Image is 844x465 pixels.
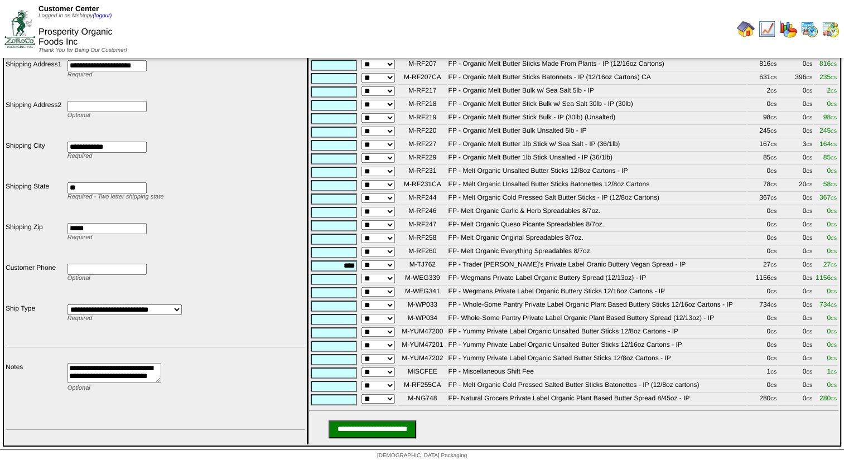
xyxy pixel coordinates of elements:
[770,156,777,161] span: CS
[827,247,837,255] span: 0
[831,182,837,187] span: CS
[827,367,837,375] span: 1
[806,370,812,375] span: CS
[770,222,777,227] span: CS
[819,394,837,402] span: 280
[770,196,777,201] span: CS
[747,59,777,71] td: 816
[448,367,747,379] td: FP - Miscellaneous Shift Fee
[806,89,812,94] span: CS
[398,206,446,219] td: M-RF246
[806,62,812,67] span: CS
[747,380,777,393] td: 0
[827,167,837,175] span: 0
[831,209,837,214] span: CS
[448,353,747,366] td: FP - Yummy Private Label Organic Salted Butter Sticks 12/8oz Cartons - IP
[747,206,777,219] td: 0
[819,140,837,148] span: 164
[806,196,812,201] span: CS
[747,99,777,112] td: 0
[448,113,747,125] td: FP - Organic Melt Butter Stick Bulk - IP (30lb) (Unsalted)
[398,86,446,98] td: M-RF217
[778,220,813,232] td: 0
[4,10,35,47] img: ZoRoCo_Logo(Green%26Foil)%20jpg.webp
[448,273,747,285] td: FP- Wegmans Private Label Organic Buttery Spread (12/13oz) - IP
[398,233,446,245] td: M-RF258
[38,27,113,47] span: Prosperity Organic Foods Inc
[819,301,837,308] span: 734
[398,367,446,379] td: MISCFEE
[448,206,747,219] td: FP- Melt Organic Garlic & Herb Spreadables 8/7oz.
[778,86,813,98] td: 0
[448,59,747,71] td: FP - Organic Melt Butter Sticks Made From Plants - IP (12/16oz Cartons)
[831,263,837,268] span: CS
[398,193,446,205] td: M-RF244
[398,72,446,85] td: M-RF207CA
[38,47,127,54] span: Thank You for Being Our Customer!
[398,139,446,152] td: M-RF227
[770,370,777,375] span: CS
[758,20,776,38] img: line_graph.gif
[831,196,837,201] span: CS
[67,153,93,159] span: Required
[831,89,837,94] span: CS
[819,127,837,134] span: 245
[831,383,837,388] span: CS
[806,289,812,294] span: CS
[67,315,93,322] span: Required
[831,222,837,227] span: CS
[747,246,777,259] td: 0
[831,169,837,174] span: CS
[770,396,777,401] span: CS
[398,394,446,406] td: M-NG748
[770,169,777,174] span: CS
[770,343,777,348] span: CS
[448,72,747,85] td: FP - Organic Melt Butter Sticks Batonnets - IP (12/16oz Cartons) CA
[800,20,818,38] img: calendarprod.gif
[806,169,812,174] span: CS
[806,276,812,281] span: CS
[806,236,812,241] span: CS
[831,249,837,254] span: CS
[747,353,777,366] td: 0
[806,129,812,134] span: CS
[806,142,812,147] span: CS
[806,356,812,361] span: CS
[831,75,837,80] span: CS
[5,60,66,99] td: Shipping Address1
[67,193,164,200] span: Required - Two letter shipping state
[827,327,837,335] span: 0
[778,353,813,366] td: 0
[448,180,747,192] td: FP - Melt Organic Unsalted Butter Sticks Batonettes 12/8oz Cartons
[778,113,813,125] td: 0
[819,60,837,67] span: 816
[778,340,813,352] td: 0
[747,340,777,352] td: 0
[5,362,66,424] td: Notes
[778,72,813,85] td: 396
[822,20,840,38] img: calendarinout.gif
[448,86,747,98] td: FP - Organic Melt Butter Bulk w/ Sea Salt 5lb - IP
[831,115,837,120] span: CS
[831,102,837,107] span: CS
[831,303,837,308] span: CS
[67,275,90,282] span: Optional
[398,287,446,299] td: M-WEG341
[398,59,446,71] td: M-RF207
[770,62,777,67] span: CS
[448,193,747,205] td: FP - Melt Organic Cold Pressed Salt Butter Sticks - IP (12/8oz Cartons)
[778,273,813,285] td: 0
[747,86,777,98] td: 2
[778,327,813,339] td: 0
[398,246,446,259] td: M-RF260
[806,249,812,254] span: CS
[770,263,777,268] span: CS
[67,234,93,241] span: Required
[778,193,813,205] td: 0
[398,353,446,366] td: M-YUM47202
[448,220,747,232] td: FP- Melt Organic Queso Picante Spreadables 8/7oz.
[770,330,777,335] span: CS
[770,289,777,294] span: CS
[67,385,90,391] span: Optional
[398,180,446,192] td: M-RF231CA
